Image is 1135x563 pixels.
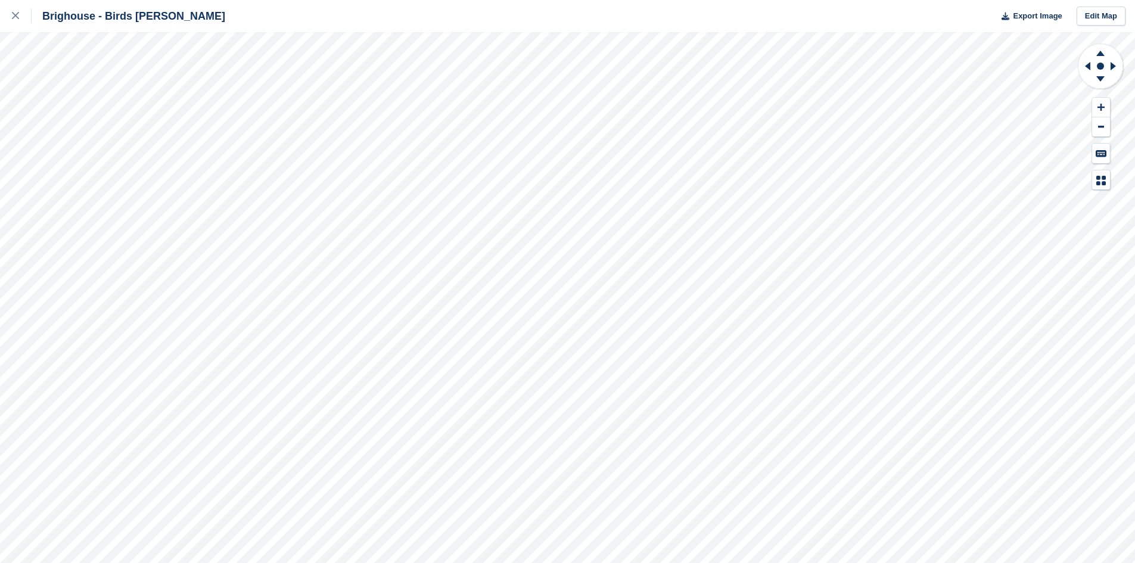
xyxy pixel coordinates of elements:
button: Zoom In [1092,98,1110,117]
button: Keyboard Shortcuts [1092,144,1110,163]
span: Export Image [1013,10,1062,22]
button: Export Image [994,7,1062,26]
div: Brighouse - Birds [PERSON_NAME] [32,9,225,23]
button: Zoom Out [1092,117,1110,137]
a: Edit Map [1077,7,1125,26]
button: Map Legend [1092,170,1110,190]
